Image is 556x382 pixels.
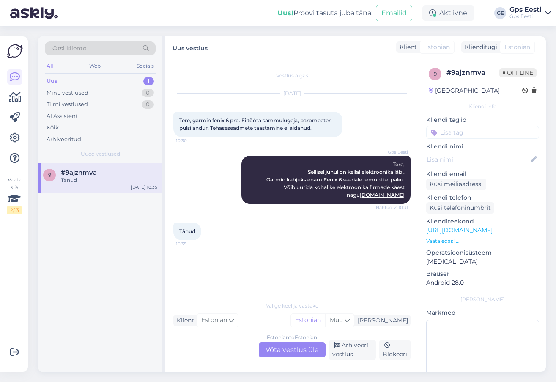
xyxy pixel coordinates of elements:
div: # 9ajznmva [446,68,499,78]
span: Gps Eesti [376,149,408,155]
span: Offline [499,68,537,77]
p: Kliendi tag'id [426,115,539,124]
div: AI Assistent [47,112,78,121]
p: Kliendi telefon [426,193,539,202]
span: 10:30 [176,137,208,144]
b: Uus! [277,9,293,17]
span: 9 [48,172,51,178]
a: [DOMAIN_NAME] [360,192,405,198]
span: Estonian [504,43,530,52]
div: 0 [142,100,154,109]
div: Vaata siia [7,176,22,214]
div: Arhiveeritud [47,135,81,144]
div: Uus [47,77,58,85]
button: Emailid [376,5,412,21]
p: Android 28.0 [426,278,539,287]
label: Uus vestlus [173,41,208,53]
input: Lisa nimi [427,155,529,164]
div: Klient [173,316,194,325]
a: [URL][DOMAIN_NAME] [426,226,493,234]
div: Arhiveeri vestlus [329,340,376,360]
div: Tänud [61,176,157,184]
div: [DATE] [173,90,411,97]
div: GE [494,7,506,19]
div: Klienditugi [461,43,497,52]
div: Proovi tasuta juba täna: [277,8,372,18]
span: Muu [330,316,343,324]
div: 1 [143,77,154,85]
div: Kliendi info [426,103,539,110]
div: 2 / 3 [7,206,22,214]
p: Brauser [426,269,539,278]
span: Nähtud ✓ 10:31 [376,204,408,211]
span: #9ajznmva [61,169,97,176]
div: Socials [135,60,156,71]
input: Lisa tag [426,126,539,139]
div: All [45,60,55,71]
span: Tere, Sellisel juhul on kellal elektroonika läbi. Garmin kahjuks enam Fenix 6 seeriale remonti ei... [266,161,406,198]
img: Askly Logo [7,43,23,59]
div: Gps Eesti [509,6,542,13]
div: [PERSON_NAME] [354,316,408,325]
div: Minu vestlused [47,89,88,97]
div: Blokeeri [379,340,411,360]
span: Estonian [424,43,450,52]
p: Vaata edasi ... [426,237,539,245]
div: [GEOGRAPHIC_DATA] [429,86,500,95]
div: Võta vestlus üle [259,342,326,357]
a: Gps EestiGps Eesti [509,6,551,20]
span: Uued vestlused [81,150,120,158]
p: Märkmed [426,308,539,317]
span: 9 [434,71,437,77]
div: Kõik [47,124,59,132]
p: Klienditeekond [426,217,539,226]
div: Valige keel ja vastake [173,302,411,310]
div: Vestlus algas [173,72,411,80]
div: Estonian [291,314,325,327]
div: Küsi meiliaadressi [426,179,486,190]
div: Web [88,60,102,71]
span: 10:35 [176,241,208,247]
div: Gps Eesti [509,13,542,20]
div: [DATE] 10:35 [131,184,157,190]
span: Tere, garmin fenix 6 pro. Ei tööta sammulugeja, baromeeter, pulsi andur. Tehaseseadmete taastamin... [179,117,333,131]
div: Tiimi vestlused [47,100,88,109]
div: Klient [396,43,417,52]
p: Operatsioonisüsteem [426,248,539,257]
span: Otsi kliente [52,44,86,53]
p: Kliendi email [426,170,539,179]
div: 0 [142,89,154,97]
div: Estonian to Estonian [267,334,317,341]
p: [MEDICAL_DATA] [426,257,539,266]
p: Kliendi nimi [426,142,539,151]
div: [PERSON_NAME] [426,296,539,303]
div: Küsi telefoninumbrit [426,202,494,214]
div: Aktiivne [422,5,474,21]
span: Estonian [201,316,227,325]
span: Tänud [179,228,195,234]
